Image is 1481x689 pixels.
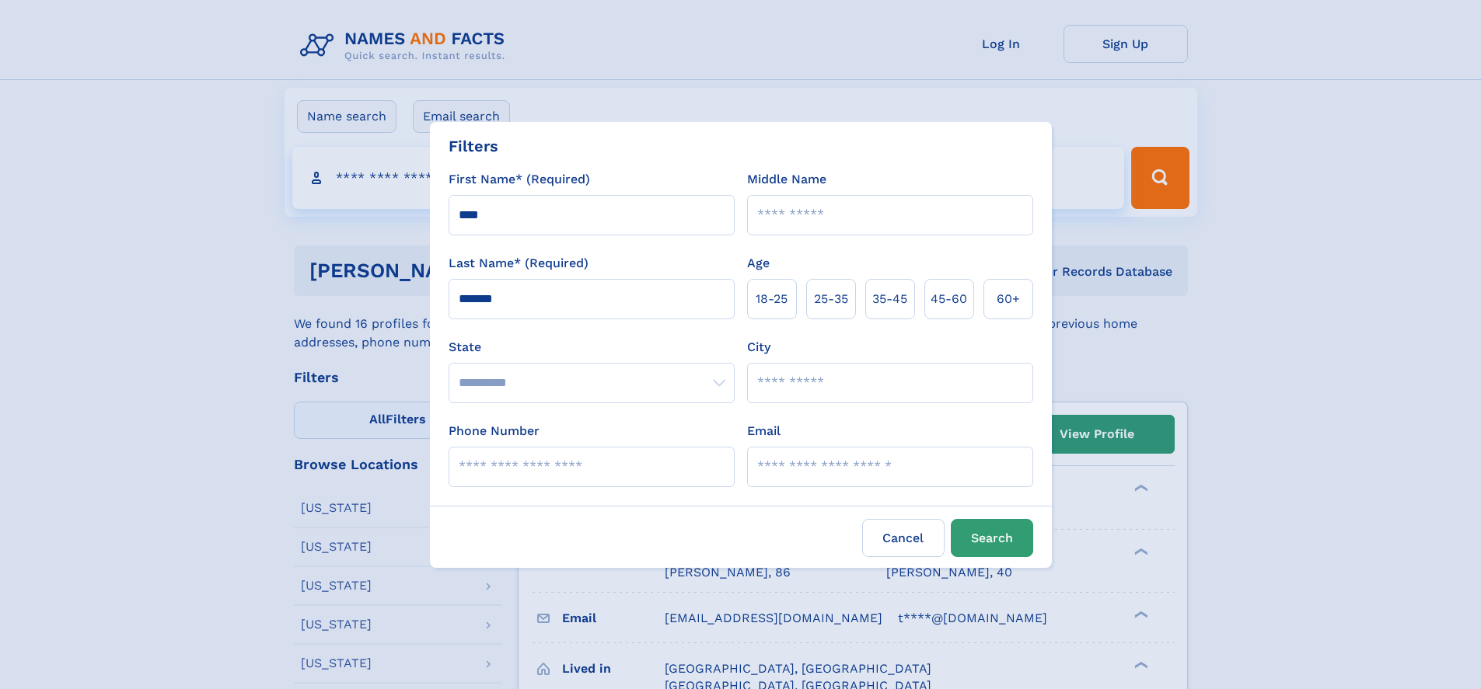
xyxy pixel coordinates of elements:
label: State [449,338,735,357]
label: Cancel [862,519,945,557]
span: 25‑35 [814,290,848,308]
span: 60+ [997,290,1020,308]
span: 18‑25 [756,290,788,308]
div: Filters [449,134,498,158]
label: City [747,338,770,357]
label: Age [747,254,770,273]
label: First Name* (Required) [449,170,590,189]
label: Email [747,422,781,440]
label: Middle Name [747,170,826,189]
span: 35‑45 [872,290,907,308]
label: Last Name* (Required) [449,254,589,273]
label: Phone Number [449,422,540,440]
span: 45‑60 [931,290,967,308]
button: Search [951,519,1033,557]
